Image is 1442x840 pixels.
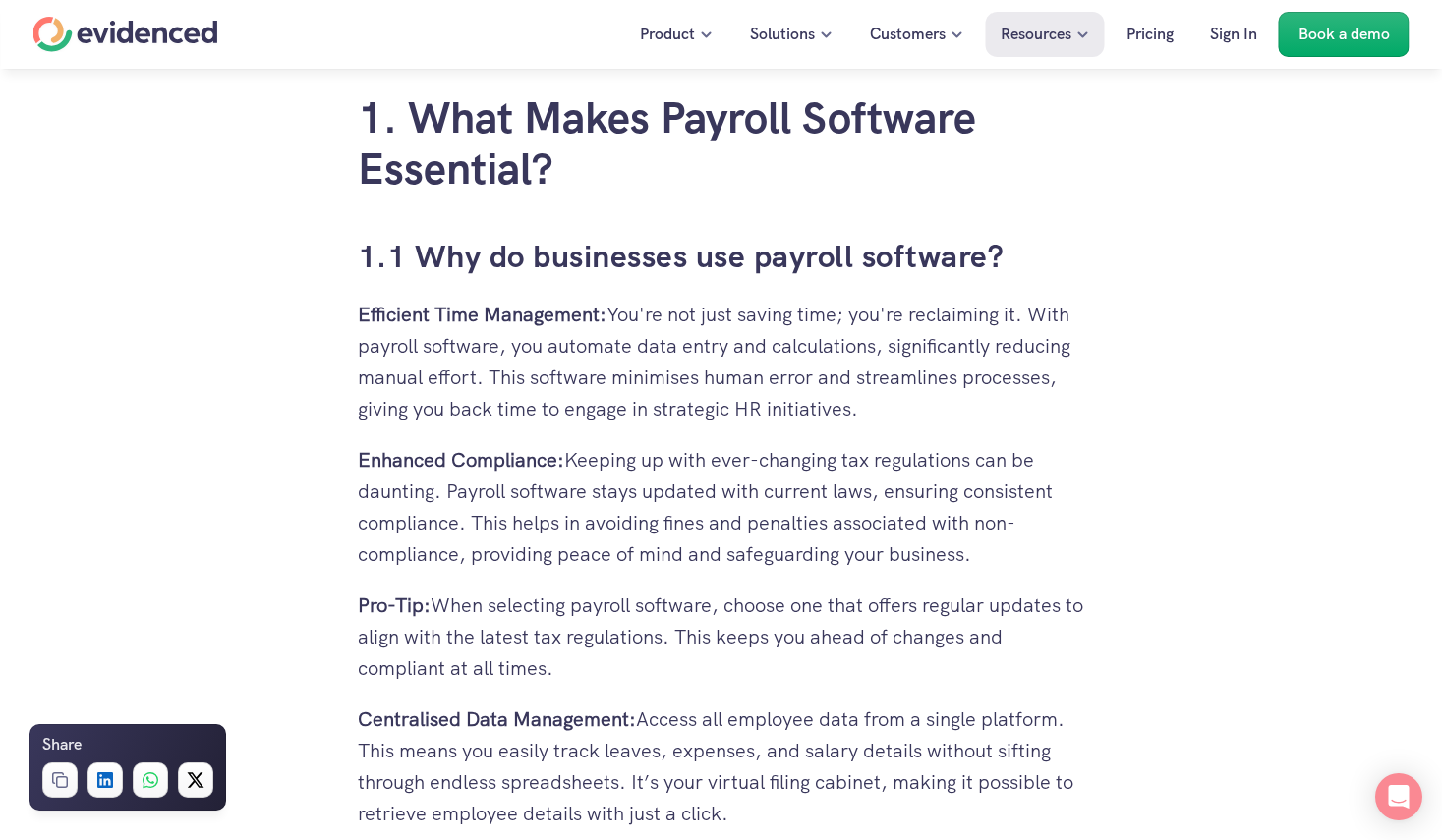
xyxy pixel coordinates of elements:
[358,444,1085,570] p: Keeping up with ever-changing tax regulations can be daunting. Payroll software stays updated wit...
[358,236,1005,277] a: 1.1 Why do businesses use payroll software?
[870,22,946,47] p: Customers
[1195,12,1272,57] a: Sign In
[33,17,218,52] a: Home
[750,22,815,47] p: Solutions
[1375,773,1422,820] div: Open Intercom Messenger
[1279,12,1410,57] a: Book a demo
[1112,12,1188,57] a: Pricing
[358,706,636,732] strong: Centralised Data Management:
[640,22,695,47] p: Product
[1001,22,1071,47] p: Resources
[358,589,1085,684] p: When selecting payroll software, choose one that offers regular updates to align with the latest ...
[358,299,1085,424] p: You're not just saving time; you're reclaiming it. With payroll software, you automate data entry...
[42,732,82,757] h6: Share
[1126,22,1174,47] p: Pricing
[358,447,564,473] strong: Enhanced Compliance:
[358,703,1085,829] p: Access all employee data from a single platform. This means you easily track leaves, expenses, an...
[358,592,431,618] strong: Pro-Tip:
[1298,22,1390,47] p: Book a demo
[358,302,606,327] strong: Efficient Time Management:
[1210,22,1257,47] p: Sign In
